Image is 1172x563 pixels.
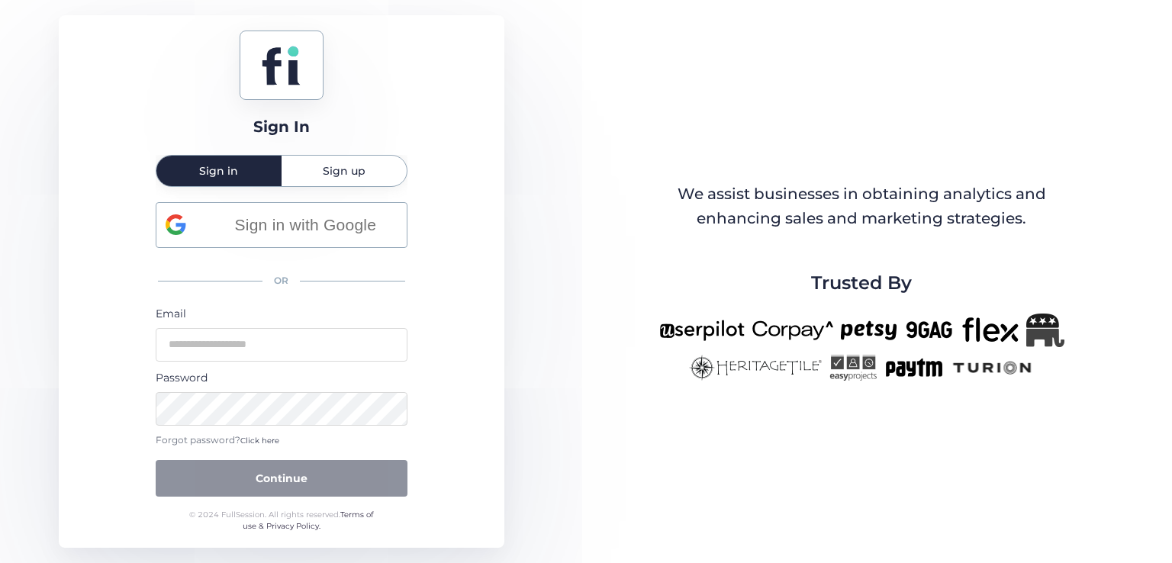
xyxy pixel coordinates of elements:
[829,355,877,381] img: easyprojects-new.png
[156,460,407,497] button: Continue
[156,369,407,386] div: Password
[253,115,310,139] div: Sign In
[752,314,833,347] img: corpay-new.png
[156,433,407,448] div: Forgot password?
[240,436,279,446] span: Click here
[962,314,1019,347] img: flex-new.png
[214,212,398,237] span: Sign in with Google
[660,182,1063,230] div: We assist businesses in obtaining analytics and enhancing sales and marketing strategies.
[199,166,238,176] span: Sign in
[156,265,407,298] div: OR
[689,355,822,381] img: heritagetile-new.png
[884,355,943,381] img: paytm-new.png
[659,314,745,347] img: userpilot-new.png
[1026,314,1064,347] img: Republicanlogo-bw.png
[904,314,955,347] img: 9gag-new.png
[811,269,912,298] span: Trusted By
[323,166,365,176] span: Sign up
[156,305,407,322] div: Email
[182,509,380,532] div: © 2024 FullSession. All rights reserved.
[951,355,1034,381] img: turion-new.png
[841,314,897,347] img: petsy-new.png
